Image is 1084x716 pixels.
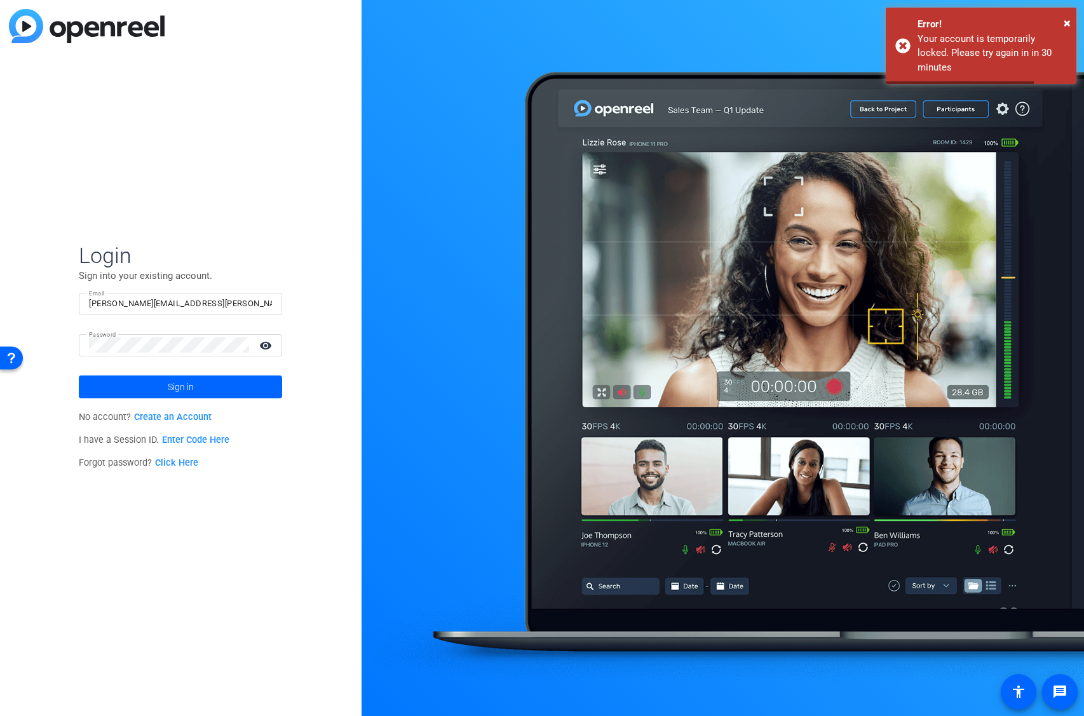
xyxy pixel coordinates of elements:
p: Sign into your existing account. [79,269,282,283]
input: Enter Email Address [89,296,272,311]
span: Login [79,242,282,269]
span: No account? [79,412,212,422]
img: blue-gradient.svg [9,9,165,43]
span: I have a Session ID. [79,435,229,445]
button: Close [1064,13,1071,32]
span: Forgot password? [79,457,198,468]
mat-icon: accessibility [1011,684,1026,699]
span: × [1064,15,1071,30]
mat-label: Email [89,290,105,297]
mat-label: Password [89,331,116,338]
a: Enter Code Here [162,435,229,445]
div: Error! [918,17,1067,32]
a: Create an Account [134,412,212,422]
mat-icon: message [1052,684,1067,699]
a: Click Here [155,457,198,468]
mat-icon: visibility [252,336,282,355]
span: Sign in [168,371,194,403]
button: Sign in [79,375,282,398]
div: Your account is temporarily locked. Please try again in in 30 minutes [918,32,1067,75]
